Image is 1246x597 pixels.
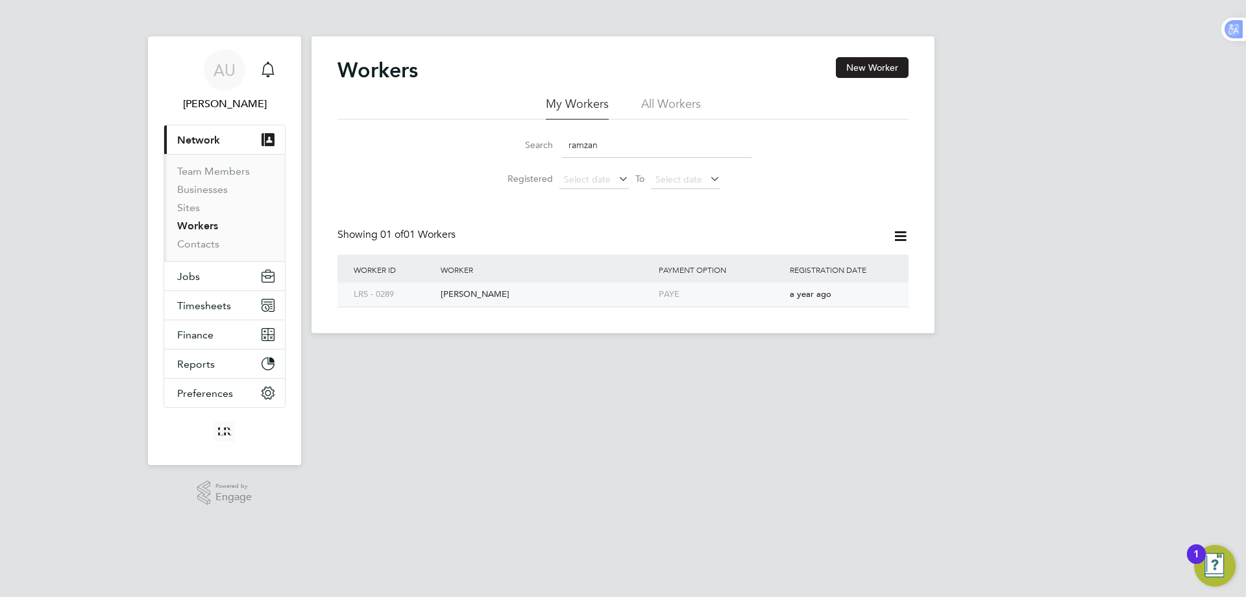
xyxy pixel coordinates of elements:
a: Businesses [177,183,228,196]
div: LRS - 0289 [350,283,437,307]
li: My Workers [546,96,609,120]
span: To [631,170,648,187]
h2: Workers [337,57,418,83]
a: Powered byEngage [197,481,252,505]
span: Engage [215,492,252,503]
a: Sites [177,201,200,214]
div: Worker ID [350,255,437,285]
button: Finance [164,320,285,349]
div: Worker [437,255,655,285]
button: Preferences [164,379,285,407]
span: 01 Workers [380,228,456,241]
span: a year ago [790,288,831,299]
span: Jobs [177,270,200,283]
div: 1 [1193,554,1199,571]
input: Name, email or phone number [562,133,751,158]
span: Powered by [215,481,252,492]
a: LRS - 0289[PERSON_NAME]PAYEa year ago [350,282,873,293]
button: New Worker [836,57,909,78]
div: Registration Date [787,255,896,285]
span: Select date [655,173,702,185]
a: AU[PERSON_NAME] [164,49,286,112]
button: Jobs [164,262,285,290]
span: Azmat Ullah [164,96,286,112]
span: Preferences [177,387,233,400]
a: Go to home page [164,421,286,442]
span: Select date [564,173,611,185]
a: Contacts [177,238,219,250]
button: Timesheets [164,291,285,320]
nav: Main navigation [148,36,301,465]
div: Payment Option [655,255,787,285]
div: Showing [337,228,458,242]
button: Open Resource Center, 1 new notification [1194,545,1236,587]
img: loyalreliance-logo-retina.png [214,421,235,442]
span: Network [177,134,220,146]
button: Network [164,125,285,154]
span: Timesheets [177,299,231,312]
div: Network [164,154,285,261]
span: AU [214,62,236,79]
span: 01 of [380,228,404,241]
span: Finance [177,329,214,341]
span: Reports [177,358,215,370]
a: Team Members [177,165,250,177]
div: PAYE [655,283,787,307]
li: All Workers [641,96,701,120]
label: Search [495,139,553,151]
a: Workers [177,220,218,232]
label: Registered [495,173,553,184]
button: Reports [164,349,285,378]
div: [PERSON_NAME] [437,283,655,307]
